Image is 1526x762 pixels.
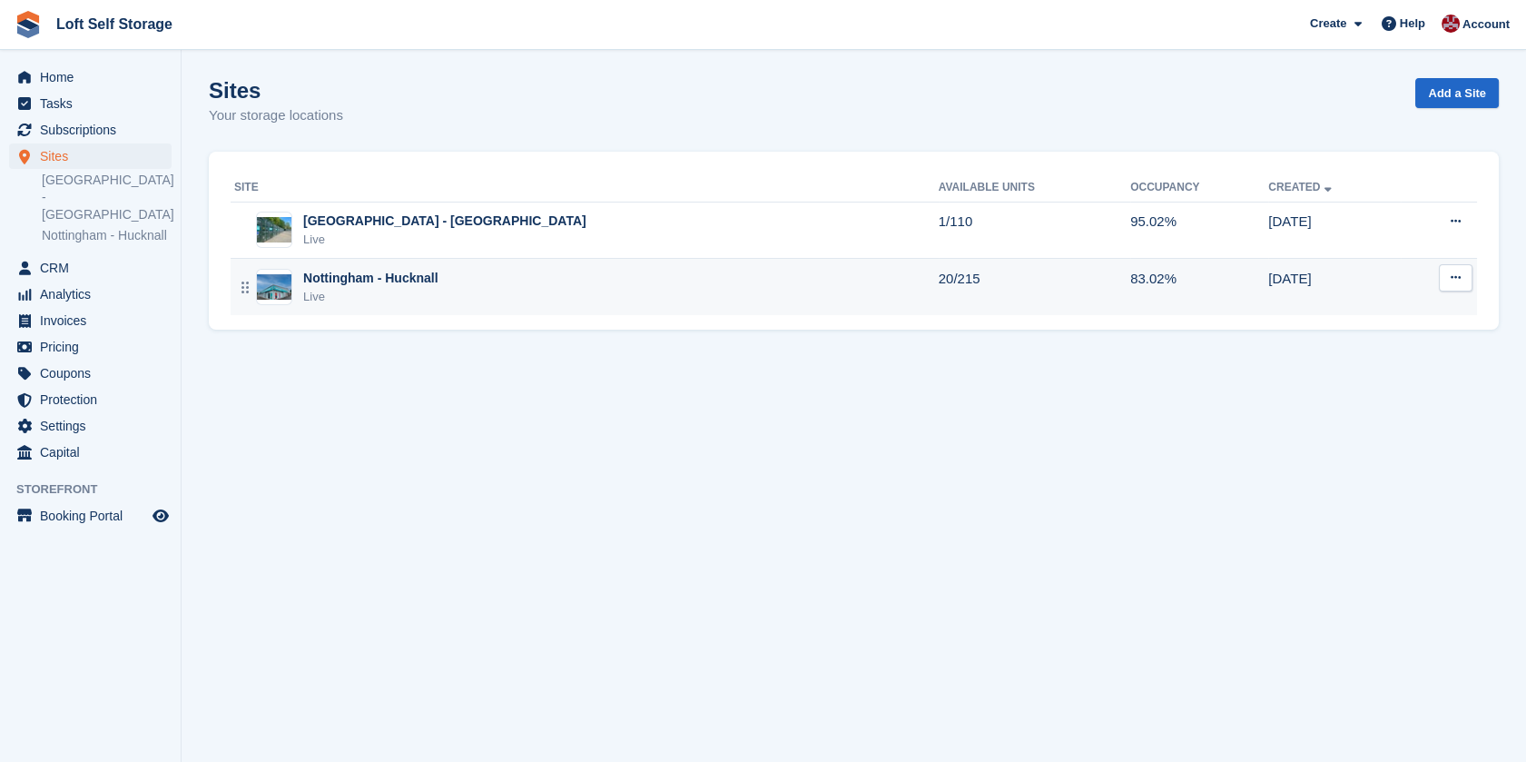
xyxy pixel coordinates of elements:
a: menu [9,64,172,90]
div: Nottingham - Hucknall [303,269,438,288]
td: 83.02% [1130,259,1268,315]
a: menu [9,387,172,412]
img: Image of Nottingham - Hucknall site [257,274,291,301]
a: menu [9,282,172,307]
th: Occupancy [1130,173,1268,203]
div: [GEOGRAPHIC_DATA] - [GEOGRAPHIC_DATA] [303,212,586,231]
a: menu [9,361,172,386]
td: 20/215 [939,259,1130,315]
span: Account [1462,15,1510,34]
a: [GEOGRAPHIC_DATA] - [GEOGRAPHIC_DATA] [42,172,172,223]
span: Subscriptions [40,117,149,143]
a: menu [9,91,172,116]
a: menu [9,143,172,169]
span: Create [1310,15,1346,33]
a: menu [9,255,172,281]
td: [DATE] [1268,202,1401,259]
a: Preview store [150,505,172,527]
span: Booking Portal [40,503,149,529]
a: menu [9,503,172,529]
img: James Johnson [1442,15,1460,33]
span: Protection [40,387,149,412]
a: Created [1268,181,1334,193]
img: stora-icon-8386f47178a22dfd0bd8f6a31ec36ba5ce8667c1dd55bd0f319d3a0aa187defe.svg [15,11,42,38]
div: Live [303,288,438,306]
th: Available Units [939,173,1130,203]
td: 1/110 [939,202,1130,259]
th: Site [231,173,939,203]
span: Settings [40,413,149,439]
td: [DATE] [1268,259,1401,315]
p: Your storage locations [209,105,343,126]
div: Live [303,231,586,249]
h1: Sites [209,78,343,103]
span: Pricing [40,334,149,360]
a: menu [9,413,172,439]
a: Add a Site [1415,78,1499,108]
span: Analytics [40,282,149,307]
span: Storefront [16,480,181,499]
a: Loft Self Storage [49,9,180,39]
td: 95.02% [1130,202,1268,259]
span: CRM [40,255,149,281]
span: Tasks [40,91,149,116]
span: Coupons [40,361,149,386]
span: Home [40,64,149,90]
a: menu [9,117,172,143]
span: Help [1400,15,1425,33]
a: menu [9,440,172,465]
a: menu [9,334,172,360]
a: menu [9,308,172,333]
span: Capital [40,440,149,465]
a: Nottingham - Hucknall [42,227,172,244]
span: Invoices [40,308,149,333]
img: Image of Nottingham - Bestwood Village site [257,217,291,243]
span: Sites [40,143,149,169]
